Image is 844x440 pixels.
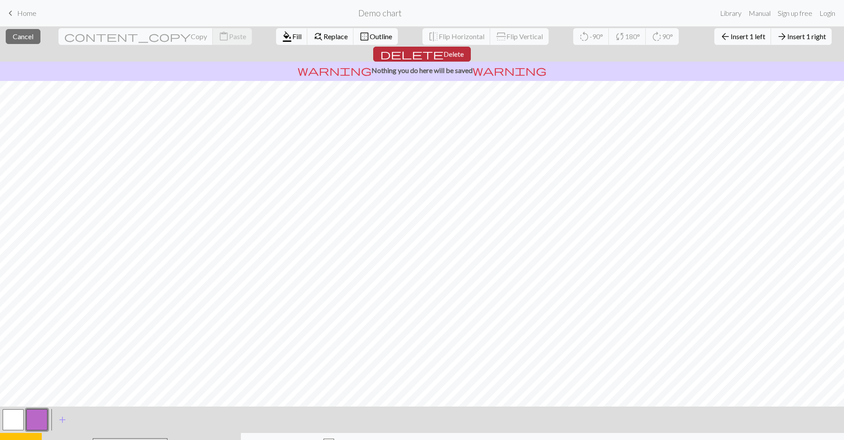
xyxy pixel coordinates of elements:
button: Insert 1 right [771,28,832,45]
a: Manual [745,4,774,22]
span: find_replace [313,30,324,43]
span: delete [380,48,444,60]
button: Outline [353,28,398,45]
button: Fill [276,28,308,45]
span: Insert 1 left [731,32,765,40]
span: rotate_left [579,30,589,43]
button: 180° [609,28,646,45]
span: sync [615,30,625,43]
h2: Demo chart [358,8,402,18]
span: border_outer [359,30,370,43]
span: format_color_fill [282,30,292,43]
span: arrow_forward [777,30,787,43]
a: Home [5,6,36,21]
a: Library [717,4,745,22]
span: Insert 1 right [787,32,826,40]
span: add [57,414,68,426]
button: Delete [373,47,471,62]
span: content_copy [64,30,191,43]
span: warning [298,64,371,77]
span: Fill [292,32,302,40]
button: Replace [307,28,354,45]
span: -90° [589,32,603,40]
span: 90° [662,32,673,40]
a: Sign up free [774,4,816,22]
span: Replace [324,32,348,40]
button: -90° [573,28,609,45]
span: Delete [444,50,464,58]
span: 180° [625,32,640,40]
span: warning [473,64,546,77]
span: Outline [370,32,392,40]
button: Cancel [6,29,40,44]
span: Flip Horizontal [439,32,484,40]
button: Insert 1 left [714,28,771,45]
span: keyboard_arrow_left [5,7,16,19]
span: flip [495,31,507,42]
span: rotate_right [651,30,662,43]
span: Cancel [13,32,33,40]
button: Flip Vertical [490,28,549,45]
span: Copy [191,32,207,40]
button: Copy [58,28,213,45]
span: arrow_back [720,30,731,43]
span: Home [17,9,36,17]
button: Flip Horizontal [422,28,491,45]
span: Flip Vertical [506,32,543,40]
button: 90° [646,28,679,45]
span: flip [428,30,439,43]
a: Login [816,4,839,22]
p: Nothing you do here will be saved [4,65,840,76]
